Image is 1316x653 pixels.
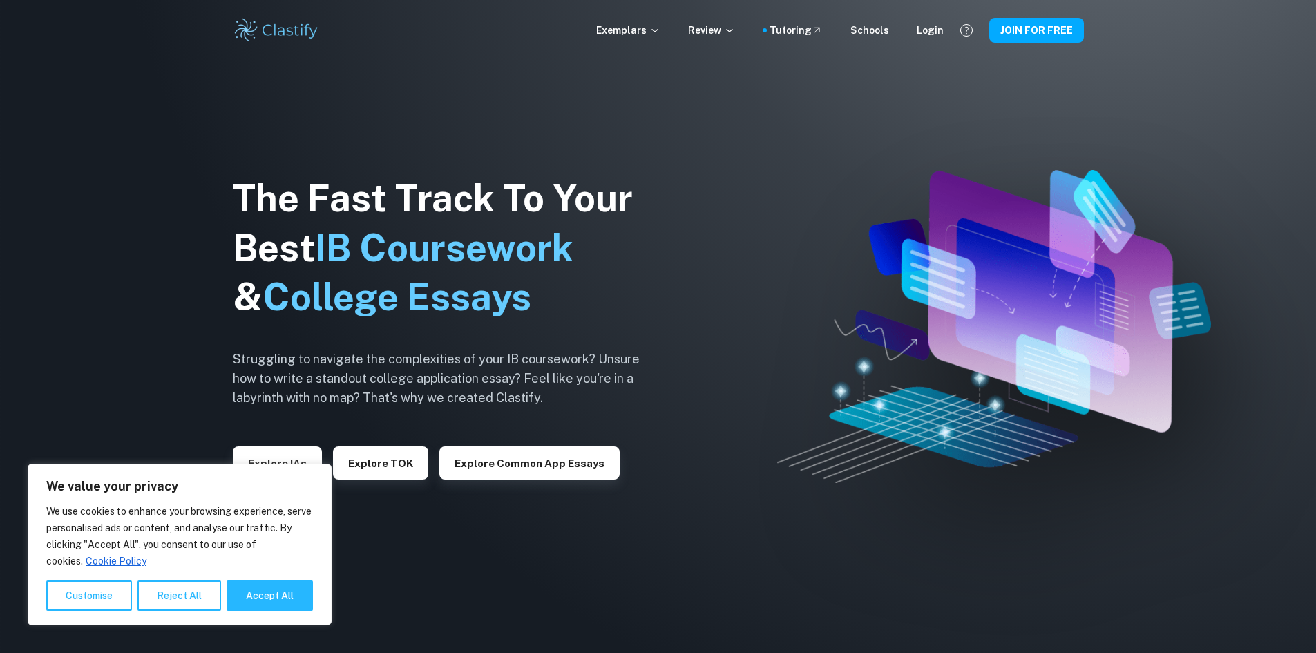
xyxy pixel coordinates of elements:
button: Explore Common App essays [439,446,620,480]
a: Explore Common App essays [439,456,620,469]
h6: Struggling to navigate the complexities of your IB coursework? Unsure how to write a standout col... [233,350,661,408]
a: Explore IAs [233,456,322,469]
img: Clastify hero [777,170,1211,484]
a: Tutoring [770,23,823,38]
button: Help and Feedback [955,19,978,42]
a: Cookie Policy [85,555,147,567]
button: JOIN FOR FREE [989,18,1084,43]
p: Exemplars [596,23,660,38]
span: College Essays [263,275,531,319]
span: IB Coursework [315,226,573,269]
a: Explore TOK [333,456,428,469]
button: Explore IAs [233,446,322,480]
button: Explore TOK [333,446,428,480]
p: Review [688,23,735,38]
img: Clastify logo [233,17,321,44]
h1: The Fast Track To Your Best & [233,173,661,323]
button: Accept All [227,580,313,611]
a: Login [917,23,944,38]
button: Customise [46,580,132,611]
div: We value your privacy [28,464,332,625]
button: Reject All [137,580,221,611]
a: Schools [850,23,889,38]
p: We value your privacy [46,478,313,495]
p: We use cookies to enhance your browsing experience, serve personalised ads or content, and analys... [46,503,313,569]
